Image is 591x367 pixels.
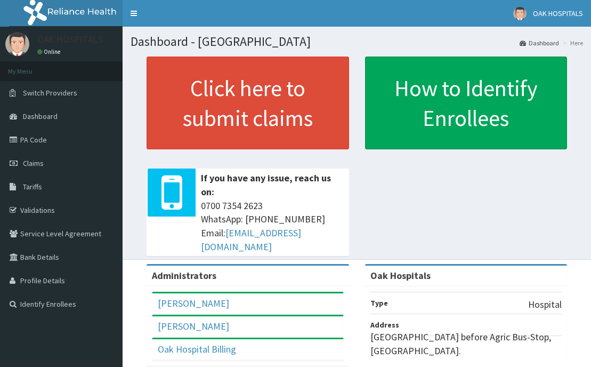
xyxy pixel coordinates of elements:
a: [EMAIL_ADDRESS][DOMAIN_NAME] [201,227,301,253]
span: 0700 7354 2623 WhatsApp: [PHONE_NUMBER] Email: [201,199,344,254]
strong: Oak Hospitals [370,269,431,282]
a: Online [37,48,63,55]
a: [PERSON_NAME] [158,297,229,309]
li: Here [560,38,583,47]
b: If you have any issue, reach us on: [201,172,331,198]
span: Switch Providers [23,88,77,98]
a: Dashboard [520,38,559,47]
a: How to Identify Enrollees [365,57,568,149]
span: Dashboard [23,111,58,121]
a: Click here to submit claims [147,57,349,149]
a: Oak Hospital Billing [158,343,236,355]
b: Address [370,320,399,330]
b: Type [370,298,388,308]
span: OAK HOSPITALS [533,9,583,18]
h1: Dashboard - [GEOGRAPHIC_DATA] [131,35,583,49]
span: Claims [23,158,44,168]
b: Administrators [152,269,216,282]
p: OAK HOSPITALS [37,35,103,44]
span: Tariffs [23,182,42,192]
p: [GEOGRAPHIC_DATA] before Agric Bus-Stop, [GEOGRAPHIC_DATA]. [370,330,562,357]
a: [PERSON_NAME] [158,320,229,332]
img: User Image [5,32,29,56]
img: User Image [513,7,527,20]
p: Hospital [528,298,562,312]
